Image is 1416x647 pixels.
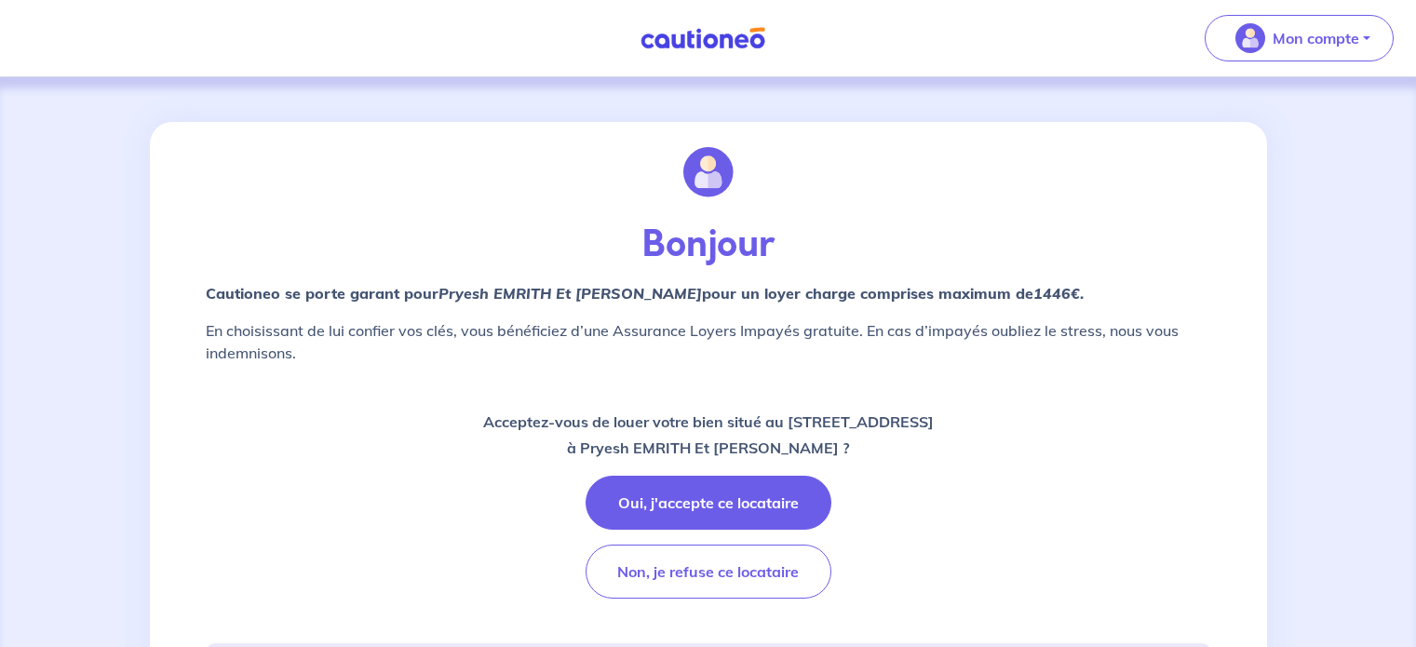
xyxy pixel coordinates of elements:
[206,284,1084,303] strong: Cautioneo se porte garant pour pour un loyer charge comprises maximum de .
[1205,15,1394,61] button: illu_account_valid_menu.svgMon compte
[586,545,831,599] button: Non, je refuse ce locataire
[633,27,773,50] img: Cautioneo
[483,409,934,461] p: Acceptez-vous de louer votre bien situé au [STREET_ADDRESS] à Pryesh EMRITH Et [PERSON_NAME] ?
[206,222,1211,267] p: Bonjour
[1273,27,1359,49] p: Mon compte
[438,284,702,303] em: Pryesh EMRITH Et [PERSON_NAME]
[1235,23,1265,53] img: illu_account_valid_menu.svg
[683,147,734,197] img: illu_account.svg
[586,476,831,530] button: Oui, j'accepte ce locataire
[206,319,1211,364] p: En choisissant de lui confier vos clés, vous bénéficiez d’une Assurance Loyers Impayés gratuite. ...
[1033,284,1080,303] em: 1446€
